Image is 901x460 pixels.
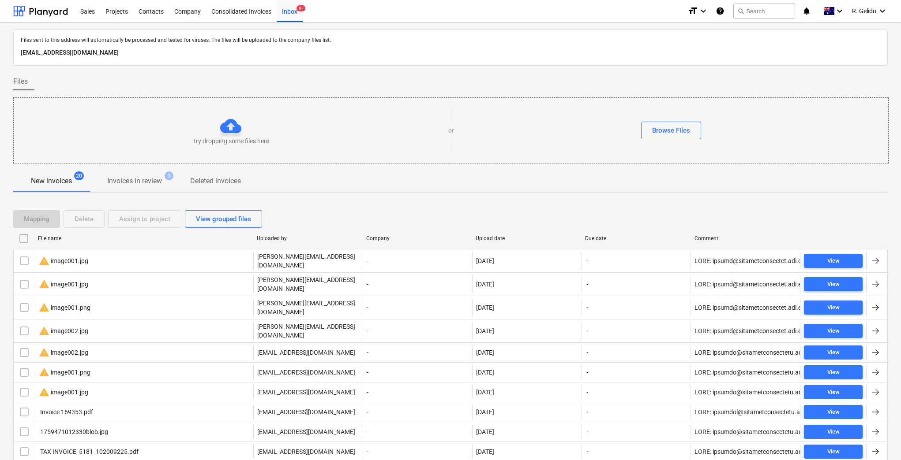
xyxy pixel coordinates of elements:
button: Browse Files [641,122,701,139]
span: - [586,303,589,312]
div: image002.jpg [39,326,88,336]
div: - [363,405,472,419]
div: [DATE] [476,349,494,356]
button: View [804,425,863,439]
p: [EMAIL_ADDRESS][DOMAIN_NAME] [257,408,355,416]
i: keyboard_arrow_down [834,6,845,16]
div: image001.jpg [39,256,88,266]
p: [EMAIL_ADDRESS][DOMAIN_NAME] [257,368,355,377]
div: View [827,387,840,397]
p: [PERSON_NAME][EMAIL_ADDRESS][DOMAIN_NAME] [257,252,359,270]
div: image001.png [39,367,90,378]
div: Browse Files [652,125,690,136]
span: R. Gelido [852,7,876,15]
span: - [586,408,589,416]
button: View grouped files [185,210,262,228]
span: - [586,256,589,265]
span: - [586,280,589,289]
span: warning [39,367,49,378]
div: 1759471012330blob.jpg [39,428,108,435]
div: View [827,256,840,266]
div: - [363,322,472,340]
div: - [363,275,472,293]
div: View [827,326,840,336]
span: 9+ [297,5,305,11]
i: keyboard_arrow_down [877,6,888,16]
p: New invoices [31,176,72,186]
p: or [448,126,454,135]
div: Comment [695,235,797,241]
p: [PERSON_NAME][EMAIL_ADDRESS][DOMAIN_NAME] [257,275,359,293]
button: View [804,277,863,291]
div: File name [38,235,250,241]
div: View [827,348,840,358]
i: keyboard_arrow_down [698,6,709,16]
p: [PERSON_NAME][EMAIL_ADDRESS][DOMAIN_NAME] [257,299,359,316]
span: warning [39,302,49,313]
span: - [586,348,589,357]
div: - [363,445,472,459]
p: [EMAIL_ADDRESS][DOMAIN_NAME] [257,388,355,397]
span: 20 [74,171,84,180]
p: Try dropping some files here [193,137,269,145]
div: Upload date [476,235,578,241]
div: - [363,299,472,316]
p: [EMAIL_ADDRESS][DOMAIN_NAME] [257,348,355,357]
div: [DATE] [476,389,494,396]
div: [DATE] [476,428,494,435]
button: View [804,300,863,315]
div: View [827,427,840,437]
div: View [827,303,840,313]
button: View [804,254,863,268]
span: warning [39,279,49,289]
span: - [586,326,589,335]
p: Deleted invoices [190,176,241,186]
div: TAX INVOICE_5181_102009225.pdf [39,448,139,455]
p: [EMAIL_ADDRESS][DOMAIN_NAME] [257,427,355,436]
div: [DATE] [476,408,494,415]
div: View [827,279,840,289]
p: Invoices in review [107,176,162,186]
div: image001.jpg [39,387,88,397]
p: [PERSON_NAME][EMAIL_ADDRESS][DOMAIN_NAME] [257,322,359,340]
span: search [737,7,744,15]
button: View [804,405,863,419]
button: Search [733,4,795,19]
span: - [586,368,589,377]
p: Files sent to this address will automatically be processed and tested for viruses. The files will... [21,37,880,44]
span: - [586,447,589,456]
i: notifications [802,6,811,16]
div: Uploaded by [257,235,359,241]
div: [DATE] [476,281,494,288]
span: 3 [165,171,173,180]
div: [DATE] [476,327,494,334]
div: - [363,425,472,439]
div: image001.png [39,302,90,313]
button: View [804,445,863,459]
p: [EMAIL_ADDRESS][DOMAIN_NAME] [21,48,880,58]
div: [DATE] [476,448,494,455]
iframe: Chat Widget [857,418,901,460]
div: - [363,345,472,360]
p: [EMAIL_ADDRESS][DOMAIN_NAME] [257,447,355,456]
span: warning [39,347,49,358]
div: [DATE] [476,257,494,264]
div: - [363,365,472,379]
div: image001.jpg [39,279,88,289]
button: View [804,385,863,399]
div: View [827,367,840,378]
span: warning [39,387,49,397]
span: Files [13,76,28,87]
i: format_size [687,6,698,16]
div: Invoice 169353.pdf [39,408,93,415]
button: View [804,324,863,338]
div: View [827,407,840,417]
div: - [363,385,472,399]
button: View [804,345,863,360]
div: Due date [585,235,687,241]
div: image002.jpg [39,347,88,358]
button: View [804,365,863,379]
div: View grouped files [196,213,251,225]
div: View [827,447,840,457]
